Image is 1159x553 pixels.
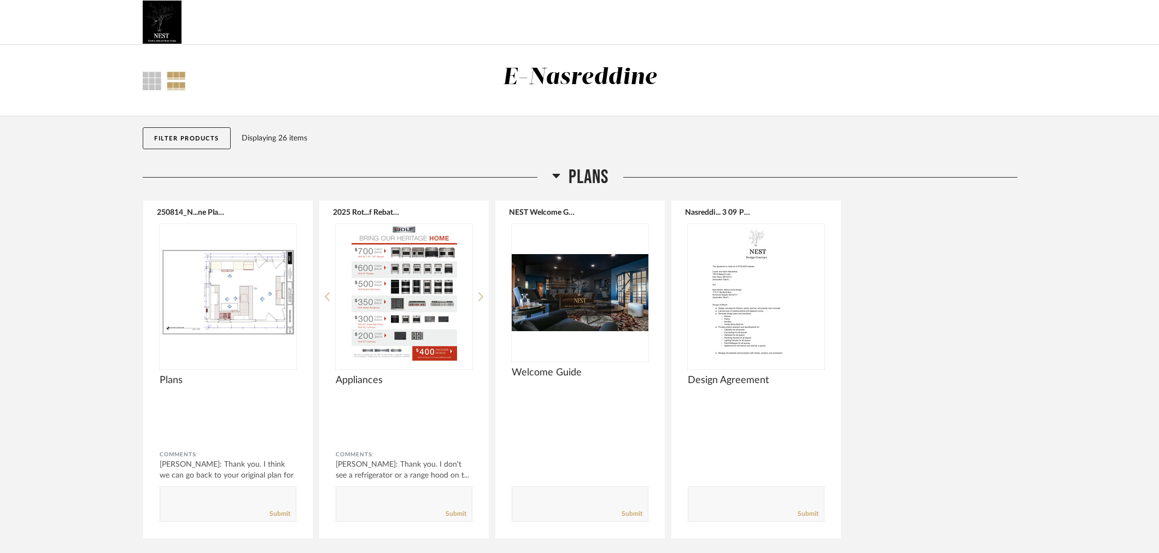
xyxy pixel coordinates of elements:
button: 250814_N...ne Plans.pdf [157,208,225,216]
div: 0 [336,224,472,361]
div: Comments: [336,449,472,460]
div: 0 [688,224,824,361]
div: 0 [160,224,296,361]
span: Welcome Guide [512,367,648,379]
img: undefined [688,224,824,361]
a: Submit [446,509,466,519]
img: undefined [160,224,296,361]
img: undefined [336,224,472,361]
a: Submit [798,509,818,519]
button: Filter Products [143,127,231,149]
div: E-Nasreddine [503,66,657,89]
button: NEST Welcome Guide.pdf [509,208,577,216]
a: Submit [622,509,642,519]
span: Design Agreement [688,374,824,386]
div: Displaying 26 items [242,132,1012,144]
span: Plans [569,166,608,189]
span: Plans [160,374,296,386]
a: Submit [270,509,290,519]
button: Nasreddi... 3 09 PM.pdf [685,208,753,216]
div: [PERSON_NAME]: Thank you. I think we can go back to your original plan for pl... [160,459,296,492]
div: Comments: [160,449,296,460]
div: [PERSON_NAME]: Thank you. I don't see a refrigerator or a range hood on t... [336,459,472,481]
button: 2025 Rot...f Rebate.pdf [333,208,401,216]
img: 66686036-b6c6-4663-8f7f-c6259b213059.jpg [143,1,182,44]
img: undefined [512,224,648,361]
span: Appliances [336,374,472,386]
